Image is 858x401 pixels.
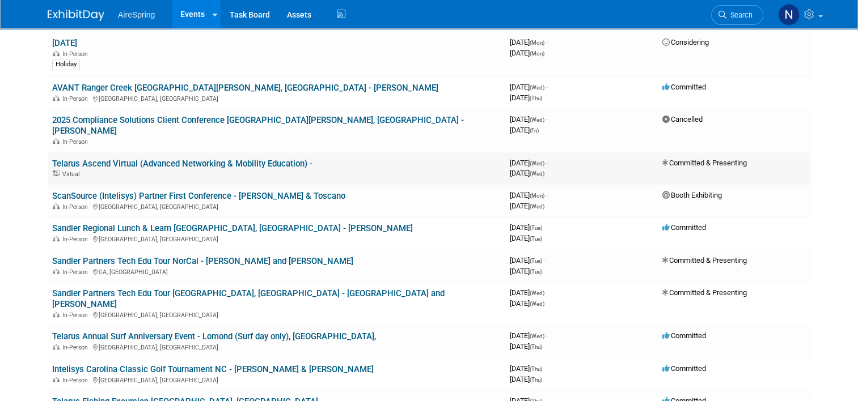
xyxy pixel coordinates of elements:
[726,11,753,19] span: Search
[510,159,548,167] span: [DATE]
[530,290,544,296] span: (Wed)
[510,115,548,123] span: [DATE]
[52,59,80,70] div: Holiday
[53,95,60,101] img: In-Person Event
[118,10,155,19] span: AireSpring
[52,191,345,201] a: ScanSource (Intelisys) Partner First Conference - [PERSON_NAME] & Toscano
[510,202,544,210] span: [DATE]
[510,267,542,275] span: [DATE]
[662,115,703,123] span: Cancelled
[530,170,544,177] span: (Wed)
[546,331,548,340] span: -
[53,377,60,382] img: In-Person Event
[662,288,747,297] span: Committed & Presenting
[510,223,546,232] span: [DATE]
[662,159,747,167] span: Committed & Presenting
[62,203,91,211] span: In-Person
[530,40,544,46] span: (Mon)
[711,5,763,25] a: Search
[530,127,539,134] span: (Fri)
[510,299,544,308] span: [DATE]
[62,50,91,58] span: In-Person
[544,256,546,265] span: -
[62,377,91,384] span: In-Person
[53,138,60,144] img: In-Person Event
[52,364,374,374] a: Intelisys Carolina Classic Golf Tournament NC - [PERSON_NAME] & [PERSON_NAME]
[662,223,706,232] span: Committed
[530,193,544,199] span: (Mon)
[53,50,60,56] img: In-Person Event
[510,191,548,199] span: [DATE]
[530,301,544,307] span: (Wed)
[53,268,60,274] img: In-Person Event
[546,191,548,199] span: -
[52,234,501,243] div: [GEOGRAPHIC_DATA], [GEOGRAPHIC_DATA]
[544,223,546,232] span: -
[53,344,60,349] img: In-Person Event
[62,312,91,319] span: In-Person
[52,310,501,319] div: [GEOGRAPHIC_DATA], [GEOGRAPHIC_DATA]
[546,115,548,123] span: -
[510,288,548,297] span: [DATE]
[52,331,376,342] a: Telarus Annual Surf Anniversary Event - Lomond (Surf day only), [GEOGRAPHIC_DATA],
[52,38,77,48] a: [DATE]
[530,84,544,91] span: (Wed)
[62,95,91,103] span: In-Person
[530,225,542,231] span: (Tue)
[62,236,91,243] span: In-Person
[510,331,548,340] span: [DATE]
[52,93,501,103] div: [GEOGRAPHIC_DATA], [GEOGRAPHIC_DATA]
[52,115,464,136] a: 2025 Compliance Solutions Client Conference [GEOGRAPHIC_DATA][PERSON_NAME], [GEOGRAPHIC_DATA] - [...
[62,170,83,178] span: Virtual
[530,95,542,101] span: (Thu)
[778,4,800,25] img: Natalie Pyron
[546,159,548,167] span: -
[52,342,501,351] div: [GEOGRAPHIC_DATA], [GEOGRAPHIC_DATA]
[52,256,353,266] a: Sandler Partners Tech Edu Tour NorCal - [PERSON_NAME] and [PERSON_NAME]
[62,344,91,351] span: In-Person
[510,93,542,102] span: [DATE]
[530,160,544,167] span: (Wed)
[62,138,91,146] span: In-Person
[530,258,542,264] span: (Tue)
[530,117,544,123] span: (Wed)
[53,203,60,209] img: In-Person Event
[530,203,544,210] span: (Wed)
[530,377,542,383] span: (Thu)
[662,364,706,373] span: Committed
[510,342,542,351] span: [DATE]
[510,364,546,373] span: [DATE]
[662,83,706,91] span: Committed
[662,191,722,199] span: Booth Exhibiting
[530,333,544,339] span: (Wed)
[546,288,548,297] span: -
[510,256,546,265] span: [DATE]
[544,364,546,373] span: -
[52,202,501,211] div: [GEOGRAPHIC_DATA], [GEOGRAPHIC_DATA]
[510,234,542,242] span: [DATE]
[53,236,60,241] img: In-Person Event
[510,126,539,134] span: [DATE]
[510,375,542,383] span: [DATE]
[546,38,548,46] span: -
[546,83,548,91] span: -
[662,256,747,265] span: Committed & Presenting
[510,38,548,46] span: [DATE]
[52,159,312,169] a: Telarus Ascend Virtual (Advanced Networking & Mobility Education) -
[530,236,542,242] span: (Tue)
[48,10,104,21] img: ExhibitDay
[52,223,413,233] a: Sandler Regional Lunch & Learn [GEOGRAPHIC_DATA], [GEOGRAPHIC_DATA] - [PERSON_NAME]
[52,288,445,309] a: Sandler Partners Tech Edu Tour [GEOGRAPHIC_DATA], [GEOGRAPHIC_DATA] - [GEOGRAPHIC_DATA] and [PERS...
[530,366,542,372] span: (Thu)
[53,170,60,176] img: Virtual Event
[52,83,438,93] a: AVANT Ranger Creek [GEOGRAPHIC_DATA][PERSON_NAME], [GEOGRAPHIC_DATA] - [PERSON_NAME]
[662,331,706,340] span: Committed
[530,344,542,350] span: (Thu)
[510,49,544,57] span: [DATE]
[52,375,501,384] div: [GEOGRAPHIC_DATA], [GEOGRAPHIC_DATA]
[510,83,548,91] span: [DATE]
[62,268,91,276] span: In-Person
[510,169,544,177] span: [DATE]
[662,38,709,46] span: Considering
[530,50,544,57] span: (Mon)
